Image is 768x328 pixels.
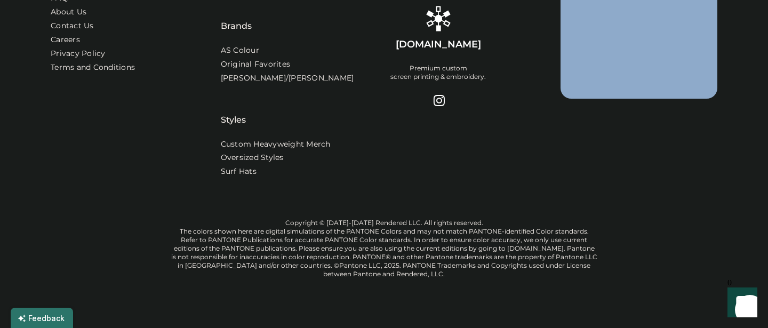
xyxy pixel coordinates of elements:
[221,59,291,70] a: Original Favorites
[51,35,80,45] a: Careers
[221,87,246,126] div: Styles
[171,219,597,278] div: Copyright © [DATE]-[DATE] Rendered LLC. All rights reserved. The colors shown here are digital si...
[221,73,354,84] a: [PERSON_NAME]/[PERSON_NAME]
[51,7,86,18] a: About Us
[426,6,451,31] img: Rendered Logo - Screens
[51,21,94,31] a: Contact Us
[390,64,486,81] div: Premium custom screen printing & embroidery.
[717,280,763,326] iframe: Front Chat
[221,166,257,177] a: Surf Hats
[221,45,259,56] a: AS Colour
[221,139,331,150] a: Custom Heavyweight Merch
[396,38,481,51] div: [DOMAIN_NAME]
[221,153,284,163] a: Oversized Styles
[51,62,135,73] div: Terms and Conditions
[51,49,106,59] a: Privacy Policy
